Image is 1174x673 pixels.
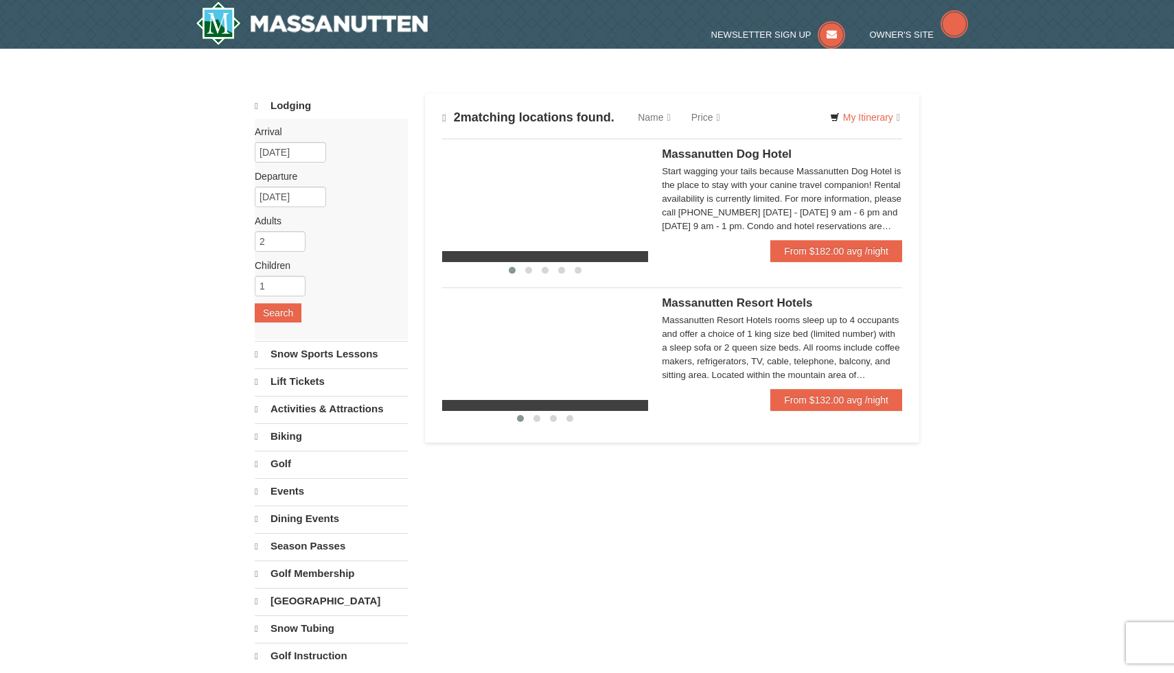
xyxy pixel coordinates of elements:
a: Snow Tubing [255,615,408,641]
label: Departure [255,169,398,183]
a: Season Passes [255,533,408,559]
a: Lift Tickets [255,368,408,394]
a: Massanutten Resort [196,1,428,45]
a: Events [255,478,408,504]
a: [GEOGRAPHIC_DATA] [255,588,408,614]
button: Search [255,303,301,322]
a: From $132.00 avg /night [770,389,902,411]
div: Massanutten Resort Hotels rooms sleep up to 4 occupants and offer a choice of 1 king size bed (li... [662,314,902,382]
a: Golf Instruction [255,643,408,669]
a: Golf [255,451,408,477]
img: Massanutten Resort Logo [196,1,428,45]
span: Owner's Site [870,29,934,40]
a: From $182.00 avg /night [770,240,902,262]
a: Activities & Attractions [255,396,408,422]
a: Price [681,104,730,131]
label: Children [255,259,398,272]
a: Dining Events [255,506,408,532]
a: Newsletter Sign Up [711,29,846,40]
span: Massanutten Resort Hotels [662,296,812,309]
a: Lodging [255,93,408,119]
a: Name [628,104,680,131]
label: Adults [255,214,398,228]
a: Biking [255,423,408,449]
a: Snow Sports Lessons [255,341,408,367]
span: Newsletter Sign Up [711,29,812,40]
span: Massanutten Dog Hotel [662,147,792,161]
a: Golf Membership [255,560,408,587]
a: Owner's Site [870,29,969,40]
label: Arrival [255,125,398,139]
a: My Itinerary [821,107,909,128]
div: Start wagging your tails because Massanutten Dog Hotel is the place to stay with your canine trav... [662,165,902,233]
